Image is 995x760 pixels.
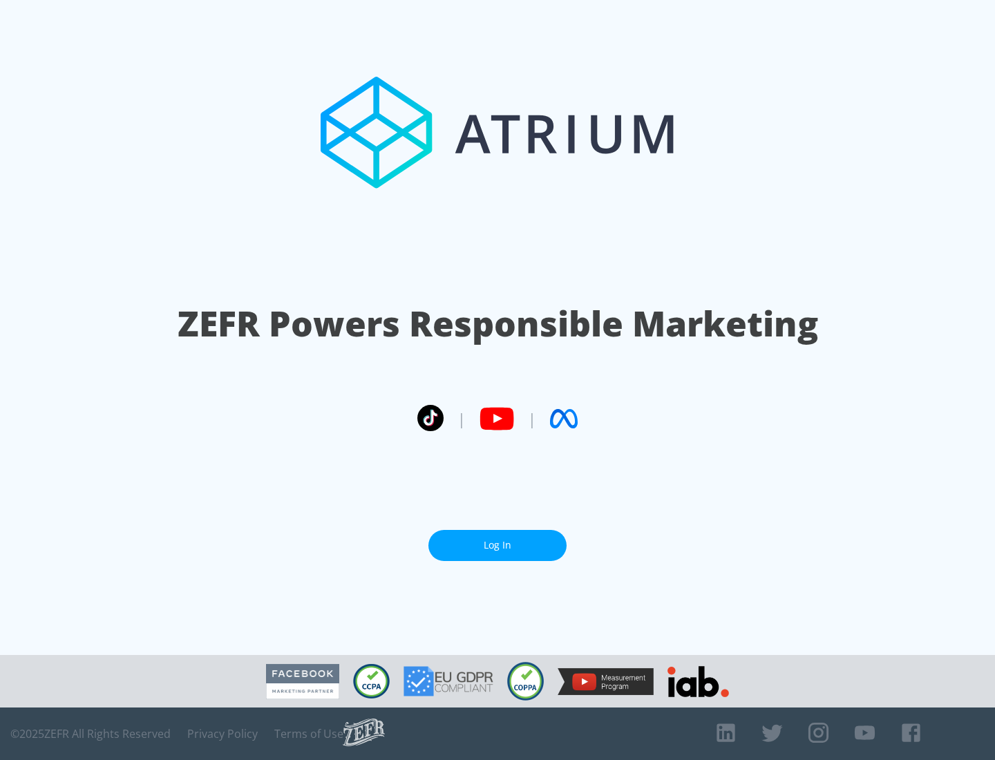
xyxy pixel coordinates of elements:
a: Log In [428,530,567,561]
img: IAB [667,666,729,697]
img: CCPA Compliant [353,664,390,699]
span: | [528,408,536,429]
h1: ZEFR Powers Responsible Marketing [178,300,818,348]
span: © 2025 ZEFR All Rights Reserved [10,727,171,741]
span: | [457,408,466,429]
img: Facebook Marketing Partner [266,664,339,699]
a: Terms of Use [274,727,343,741]
a: Privacy Policy [187,727,258,741]
img: GDPR Compliant [404,666,493,696]
img: YouTube Measurement Program [558,668,654,695]
img: COPPA Compliant [507,662,544,701]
